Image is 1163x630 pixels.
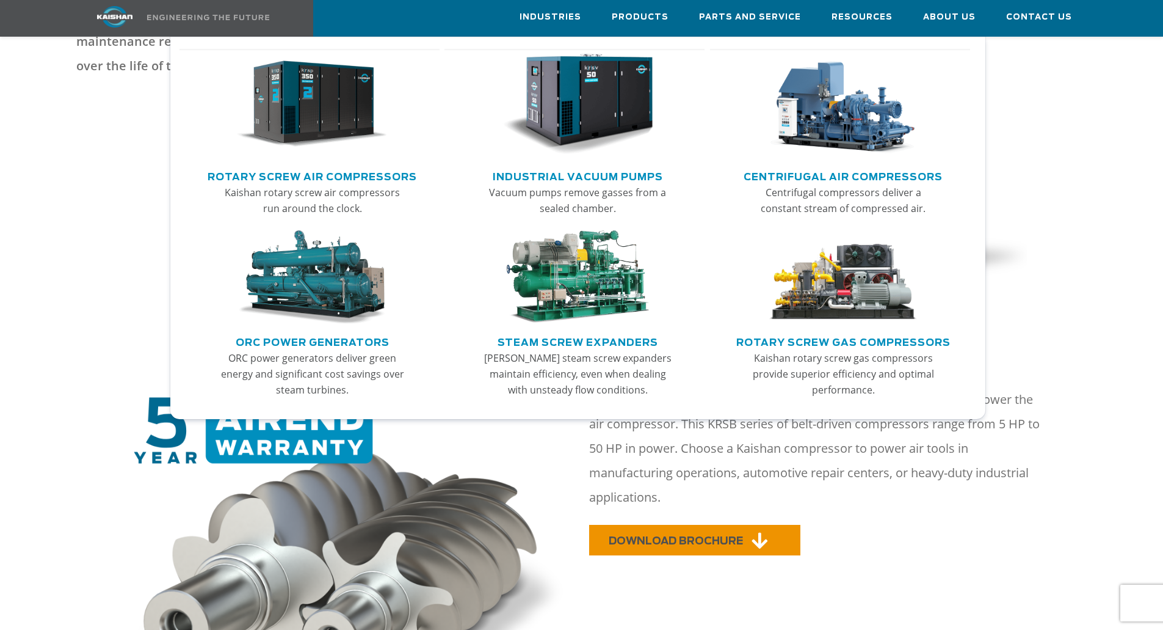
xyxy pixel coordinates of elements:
img: thumb-ORC-Power-Generators [237,230,387,324]
img: thumb-Centrifugal-Air-Compressors [768,54,918,155]
a: Centrifugal Air Compressors [744,166,943,185]
p: [PERSON_NAME] steam screw expanders maintain efficiency, even when dealing with unsteady flow con... [482,350,673,398]
a: Rotary Screw Gas Compressors [736,332,951,350]
span: DOWNLOAD BROCHURE [609,536,743,546]
p: ORC power generators deliver green energy and significant cost savings over steam turbines. [217,350,408,398]
a: Resources [831,1,893,34]
span: Resources [831,10,893,24]
a: Contact Us [1006,1,1072,34]
span: Parts and Service [699,10,801,24]
p: Kaishan rotary screw gas compressors provide superior efficiency and optimal performance. [748,350,938,398]
p: [PERSON_NAME] compressors utilize a belt connected to a motor to power the air compressor. This K... [589,387,1046,510]
p: Vacuum pumps remove gasses from a sealed chamber. [482,185,673,216]
img: thumb-Industrial-Vacuum-Pumps [502,54,653,155]
a: About Us [923,1,976,34]
a: DOWNLOAD BROCHURE [589,525,800,555]
span: Industries [520,10,581,24]
a: Rotary Screw Air Compressors [208,166,417,185]
img: thumb-Steam-Screw-Expanders [502,230,653,324]
p: Centrifugal compressors deliver a constant stream of compressed air. [748,185,938,216]
img: Engineering the future [147,15,269,20]
img: thumb-Rotary-Screw-Gas-Compressors [768,230,918,324]
span: Products [612,10,668,24]
span: Contact Us [1006,10,1072,24]
img: kaishan logo [69,6,161,27]
a: Steam Screw Expanders [498,332,658,350]
img: thumb-Rotary-Screw-Air-Compressors [237,54,387,155]
a: Products [612,1,668,34]
a: ORC Power Generators [236,332,389,350]
p: Kaishan rotary screw air compressors run around the clock. [217,185,408,216]
a: Industries [520,1,581,34]
a: Parts and Service [699,1,801,34]
a: Industrial Vacuum Pumps [493,166,663,185]
span: About Us [923,10,976,24]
